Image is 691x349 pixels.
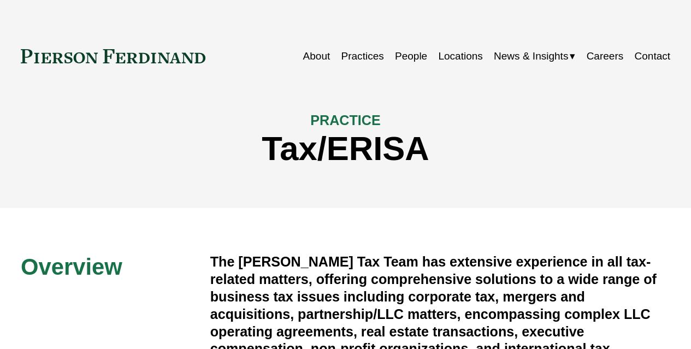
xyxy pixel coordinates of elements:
a: Careers [587,46,624,67]
a: People [395,46,427,67]
a: Practices [341,46,384,67]
span: PRACTICE [310,113,380,128]
a: Locations [438,46,482,67]
a: About [303,46,330,67]
h1: Tax/ERISA [21,129,670,168]
a: Contact [635,46,671,67]
span: News & Insights [494,47,568,66]
span: Overview [21,254,122,280]
a: folder dropdown [494,46,575,67]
